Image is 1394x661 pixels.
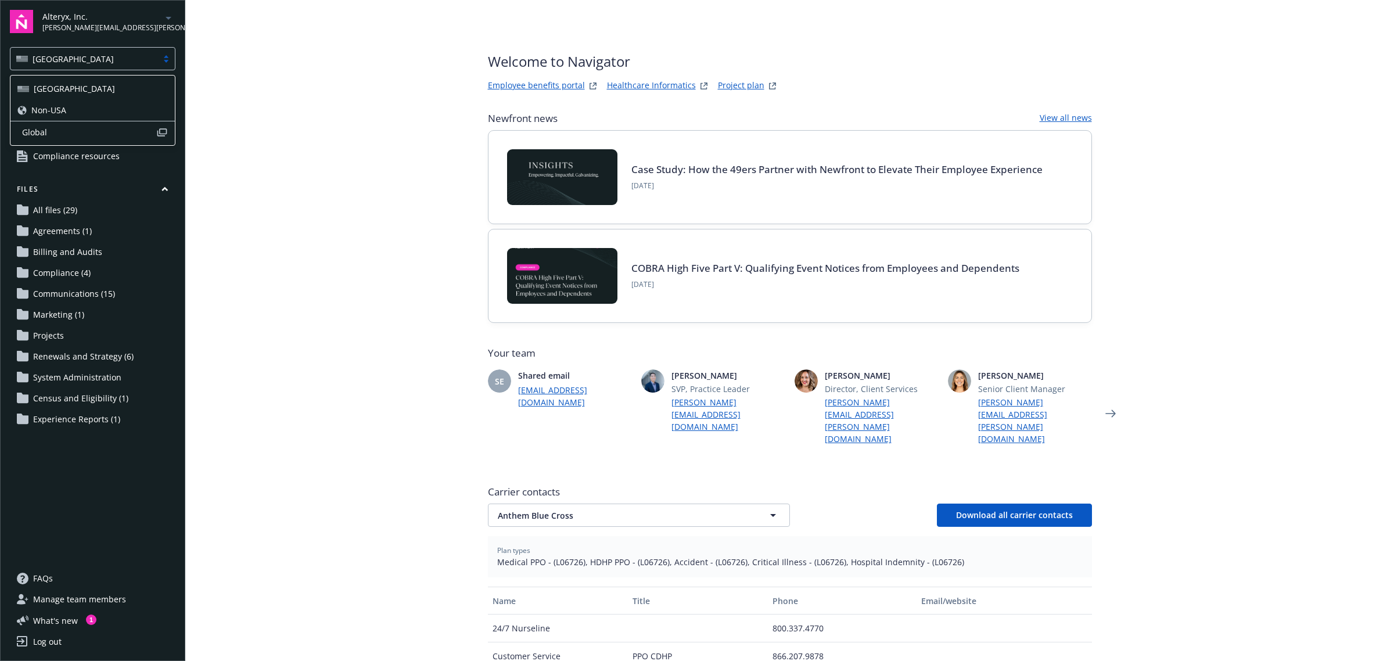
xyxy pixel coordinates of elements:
[607,79,696,93] a: Healthcare Informatics
[498,509,739,522] span: Anthem Blue Cross
[33,53,114,65] span: [GEOGRAPHIC_DATA]
[641,369,664,393] img: photo
[795,369,818,393] img: photo
[978,396,1092,445] a: [PERSON_NAME][EMAIL_ADDRESS][PERSON_NAME][DOMAIN_NAME]
[10,326,175,345] a: Projects
[488,79,585,93] a: Employee benefits portal
[161,10,175,24] a: arrowDropDown
[766,79,779,93] a: projectPlanWebsite
[33,285,115,303] span: Communications (15)
[518,384,632,408] a: [EMAIL_ADDRESS][DOMAIN_NAME]
[628,587,768,615] button: Title
[1040,112,1092,125] a: View all news
[10,243,175,261] a: Billing and Audits
[493,595,623,607] div: Name
[33,306,84,324] span: Marketing (1)
[631,163,1043,176] a: Case Study: How the 49ers Partner with Newfront to Elevate Their Employee Experience
[33,201,77,220] span: All files (29)
[921,595,1087,607] div: Email/website
[948,369,971,393] img: photo
[488,485,1092,499] span: Carrier contacts
[33,222,92,240] span: Agreements (1)
[10,368,175,387] a: System Administration
[33,368,121,387] span: System Administration
[42,10,161,23] span: Alteryx, Inc.
[33,410,120,429] span: Experience Reports (1)
[10,306,175,324] a: Marketing (1)
[10,590,175,609] a: Manage team members
[631,261,1019,275] a: COBRA High Five Part V: Qualifying Event Notices from Employees and Dependents
[633,595,763,607] div: Title
[718,79,764,93] a: Project plan
[978,383,1092,395] span: Senior Client Manager
[33,615,78,627] span: What ' s new
[488,112,558,125] span: Newfront news
[86,615,96,625] div: 1
[586,79,600,93] a: striveWebsite
[671,383,785,395] span: SVP, Practice Leader
[33,243,102,261] span: Billing and Audits
[10,615,96,627] button: What's new1
[671,396,785,433] a: [PERSON_NAME][EMAIL_ADDRESS][DOMAIN_NAME]
[10,569,175,588] a: FAQs
[10,347,175,366] a: Renewals and Strategy (6)
[488,587,628,615] button: Name
[10,222,175,240] a: Agreements (1)
[33,633,62,651] div: Log out
[10,410,175,429] a: Experience Reports (1)
[22,126,156,138] span: Global
[671,369,785,382] span: [PERSON_NAME]
[825,396,939,445] a: [PERSON_NAME][EMAIL_ADDRESS][PERSON_NAME][DOMAIN_NAME]
[42,10,175,33] button: Alteryx, Inc.[PERSON_NAME][EMAIL_ADDRESS][PERSON_NAME][DOMAIN_NAME]arrowDropDown
[978,369,1092,382] span: [PERSON_NAME]
[631,181,1043,191] span: [DATE]
[488,346,1092,360] span: Your team
[34,82,115,95] span: [GEOGRAPHIC_DATA]
[16,53,152,65] span: [GEOGRAPHIC_DATA]
[488,615,628,642] div: 24/7 Nurseline
[507,248,617,304] img: BLOG-Card Image - Compliance - COBRA High Five Pt 5 - 09-11-25.jpg
[33,347,134,366] span: Renewals and Strategy (6)
[33,590,126,609] span: Manage team members
[31,104,66,116] span: Non-USA
[495,375,504,387] span: SE
[518,369,632,382] span: Shared email
[488,504,790,527] button: Anthem Blue Cross
[768,587,917,615] button: Phone
[956,509,1073,520] span: Download all carrier contacts
[10,10,33,33] img: navigator-logo.svg
[33,147,120,166] span: Compliance resources
[697,79,711,93] a: springbukWebsite
[917,587,1091,615] button: Email/website
[10,201,175,220] a: All files (29)
[773,595,912,607] div: Phone
[488,51,779,72] span: Welcome to Navigator
[507,149,617,205] img: Card Image - INSIGHTS copy.png
[497,556,1083,568] span: Medical PPO - (L06726), HDHP PPO - (L06726), Accident - (L06726), Critical Illness - (L06726), Ho...
[33,264,91,282] span: Compliance (4)
[42,23,161,33] span: [PERSON_NAME][EMAIL_ADDRESS][PERSON_NAME][DOMAIN_NAME]
[10,147,175,166] a: Compliance resources
[768,615,917,642] div: 800.337.4770
[937,504,1092,527] button: Download all carrier contacts
[10,184,175,199] button: Files
[825,383,939,395] span: Director, Client Services
[1101,404,1120,423] a: Next
[10,389,175,408] a: Census and Eligibility (1)
[33,569,53,588] span: FAQs
[497,545,1083,556] span: Plan types
[825,369,939,382] span: [PERSON_NAME]
[33,326,64,345] span: Projects
[10,264,175,282] a: Compliance (4)
[631,279,1019,290] span: [DATE]
[10,285,175,303] a: Communications (15)
[33,389,128,408] span: Census and Eligibility (1)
